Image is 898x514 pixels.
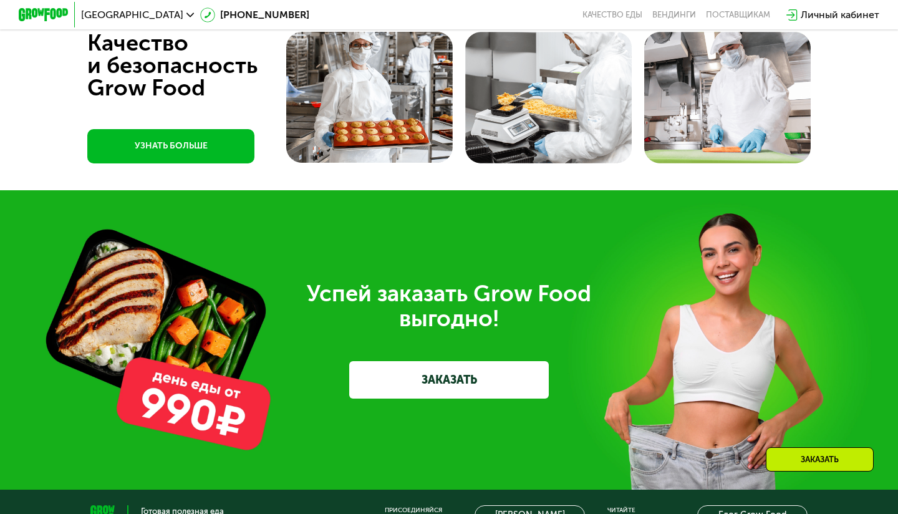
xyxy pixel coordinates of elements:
[200,7,309,22] a: [PHONE_NUMBER]
[706,10,770,20] div: поставщикам
[87,129,254,163] a: УЗНАТЬ БОЛЬШЕ
[100,281,798,331] div: Успей заказать Grow Food выгодно!
[582,10,642,20] a: Качество еды
[652,10,696,20] a: Вендинги
[766,447,874,472] div: Заказать
[81,10,183,20] span: [GEOGRAPHIC_DATA]
[87,32,304,99] div: Качество и безопасность Grow Food
[349,361,549,399] a: ЗАКАЗАТЬ
[801,7,879,22] div: Личный кабинет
